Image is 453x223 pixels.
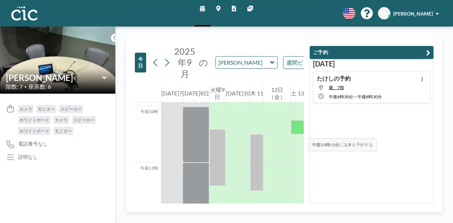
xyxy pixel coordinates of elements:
font: ～ [353,94,357,99]
font: ユキ [343,142,352,147]
font: 午後6時30分 [329,94,353,99]
img: 組織ロゴ [11,6,38,20]
font: [PERSON_NAME] [393,11,433,17]
font: 階数: 7 [6,83,23,90]
font: モニター [55,128,72,134]
font: 説明なし [18,154,38,160]
font: たけしの予約 [317,75,351,82]
button: 今日 [135,53,146,72]
font: ホワイトボード [19,128,49,134]
font: 午後8時30分 [357,94,382,99]
input: Yuki [216,57,270,68]
font: [DATE]10 [226,90,250,96]
font: の [199,57,208,68]
font: 午前10時15分 [312,142,339,147]
font: 土 13 [291,90,304,96]
font: 午前11時 [141,165,158,171]
font: 電話番号なし [18,141,48,147]
font: カメラ [19,106,32,112]
font: カメラ [55,117,68,123]
font: [DATE]7 [161,90,182,96]
font: [DATE] [313,59,335,68]
font: ホワイトボード [19,117,49,123]
font: 火曜9日 [210,86,225,100]
font: スピーカー [61,106,82,112]
font: モニター [38,106,55,112]
div: オプションを検索 [283,57,345,69]
button: ご予約 [310,46,434,59]
input: ユキ [6,72,102,83]
font: TM [380,10,388,16]
font: • [24,84,27,89]
font: 今日 [138,56,143,69]
font: 週間ビュー [286,59,315,66]
font: に [339,142,343,147]
font: [DATE]8日 [183,90,209,96]
font: 12日（金） [269,86,286,100]
font: を予約する [352,142,373,147]
font: スピーカー [73,117,94,123]
font: 2025年9月 [174,46,195,79]
font: 午前10時 [141,109,158,114]
font: 朧、7階 [329,85,344,90]
font: ご予約 [313,49,328,55]
font: 座席数: 6 [28,83,51,90]
font: 木 11 [250,90,263,96]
